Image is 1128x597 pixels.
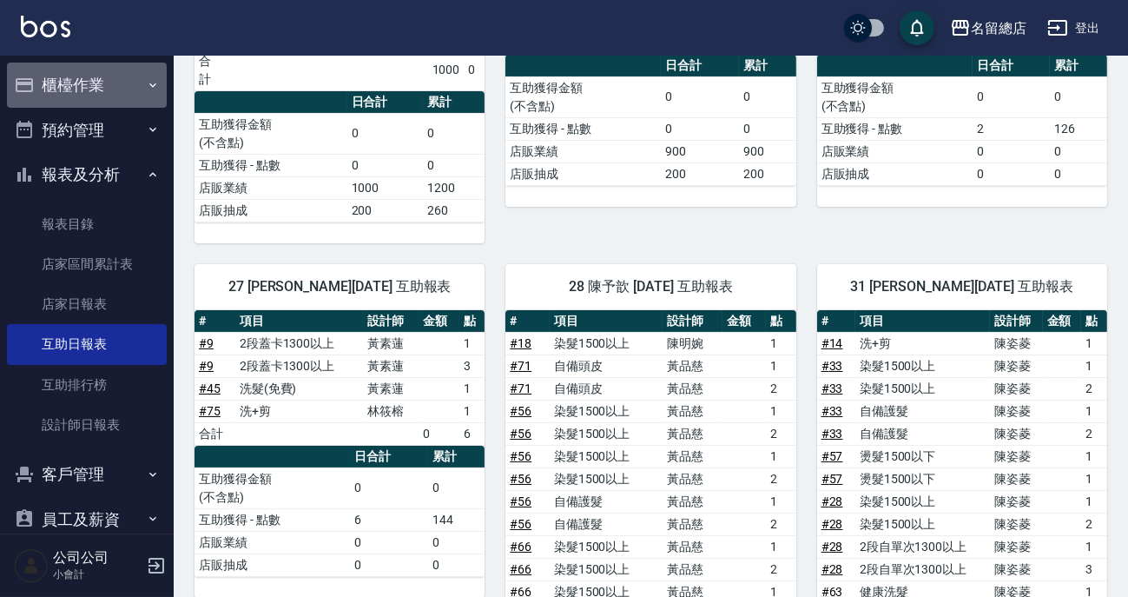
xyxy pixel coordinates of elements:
[510,562,531,576] a: #66
[350,446,428,468] th: 日合計
[215,278,464,295] span: 27 [PERSON_NAME][DATE] 互助報表
[990,355,1042,377] td: 陳姿菱
[7,497,167,542] button: 員工及薪資
[990,310,1042,333] th: 設計師
[821,381,843,395] a: #33
[550,355,663,377] td: 自備頭皮
[347,91,424,114] th: 日合計
[766,535,796,558] td: 1
[855,310,990,333] th: 項目
[661,55,739,77] th: 日合計
[855,558,990,580] td: 2段自單次1300以上
[510,449,531,463] a: #56
[550,422,663,445] td: 染髮1500以上
[199,336,214,350] a: #9
[821,336,843,350] a: #14
[663,445,722,468] td: 黃品慈
[817,117,973,140] td: 互助獲得 - 點數
[821,472,843,486] a: #57
[739,76,796,117] td: 0
[663,332,722,355] td: 陳明婉
[663,468,722,490] td: 黃品慈
[510,359,531,373] a: #71
[990,490,1042,513] td: 陳姿菱
[990,377,1042,400] td: 陳姿菱
[53,567,142,582] p: 小會計
[195,91,485,222] table: a dense table
[195,154,347,176] td: 互助獲得 - 點數
[423,154,485,176] td: 0
[1081,490,1107,513] td: 1
[1081,332,1107,355] td: 1
[419,310,459,333] th: 金額
[766,400,796,422] td: 1
[821,494,843,508] a: #28
[7,108,167,153] button: 預約管理
[423,199,485,222] td: 260
[661,163,739,185] td: 200
[766,445,796,468] td: 1
[363,377,419,400] td: 黃素蓮
[195,310,235,333] th: #
[663,400,722,422] td: 黃品慈
[1050,55,1107,77] th: 累計
[7,365,167,405] a: 互助排行榜
[663,558,722,580] td: 黃品慈
[971,17,1026,39] div: 名留總店
[821,359,843,373] a: #33
[195,446,485,577] table: a dense table
[7,452,167,497] button: 客戶管理
[1081,400,1107,422] td: 1
[7,152,167,197] button: 報表及分析
[990,535,1042,558] td: 陳姿菱
[1050,117,1107,140] td: 126
[510,540,531,554] a: #66
[817,310,855,333] th: #
[1081,355,1107,377] td: 1
[505,55,795,186] table: a dense table
[199,359,214,373] a: #9
[510,472,531,486] a: #56
[1050,76,1107,117] td: 0
[347,199,424,222] td: 200
[973,76,1051,117] td: 0
[739,140,796,163] td: 900
[821,404,843,418] a: #33
[195,531,350,554] td: 店販業績
[661,140,739,163] td: 900
[663,422,722,445] td: 黃品慈
[428,554,485,576] td: 0
[766,490,796,513] td: 1
[347,154,424,176] td: 0
[766,468,796,490] td: 2
[363,332,419,355] td: 黃素蓮
[1081,422,1107,445] td: 2
[235,310,363,333] th: 項目
[14,548,49,583] img: Person
[510,404,531,418] a: #56
[973,163,1051,185] td: 0
[459,310,485,333] th: 點
[419,422,459,445] td: 0
[235,355,363,377] td: 2段蓋卡1300以上
[973,55,1051,77] th: 日合計
[526,278,775,295] span: 28 陳予歆 [DATE] 互助報表
[428,50,465,90] td: 1000
[766,332,796,355] td: 1
[510,381,531,395] a: #71
[821,449,843,463] a: #57
[1081,468,1107,490] td: 1
[990,513,1042,535] td: 陳姿菱
[235,332,363,355] td: 2段蓋卡1300以上
[821,540,843,554] a: #28
[821,562,843,576] a: #28
[838,278,1086,295] span: 31 [PERSON_NAME][DATE] 互助報表
[722,310,766,333] th: 金額
[550,445,663,468] td: 染髮1500以上
[7,324,167,364] a: 互助日報表
[428,508,485,531] td: 144
[990,422,1042,445] td: 陳姿菱
[195,310,485,446] table: a dense table
[550,310,663,333] th: 項目
[990,332,1042,355] td: 陳姿菱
